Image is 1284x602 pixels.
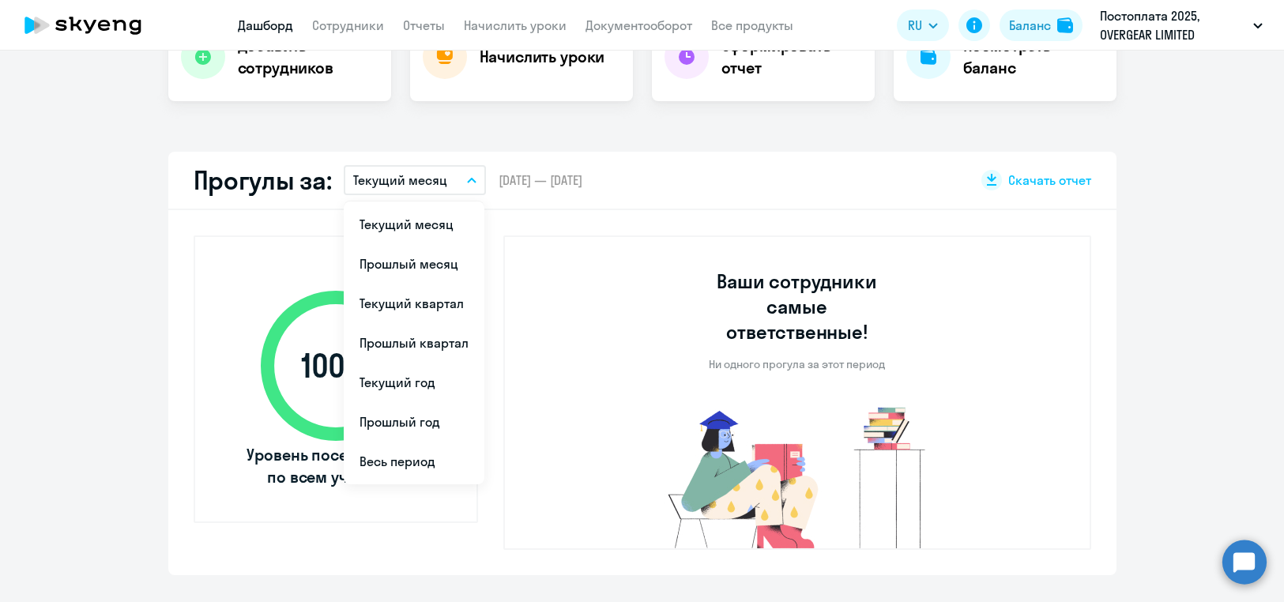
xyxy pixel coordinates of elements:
[709,357,885,371] p: Ни одного прогула за этот период
[312,17,384,33] a: Сотрудники
[638,403,955,548] img: no-truants
[403,17,445,33] a: Отчеты
[897,9,949,41] button: RU
[238,17,293,33] a: Дашборд
[1092,6,1271,44] button: Постоплата 2025, OVERGEAR LIMITED
[711,17,793,33] a: Все продукты
[245,347,427,385] span: 100 %
[194,164,332,196] h2: Прогулы за:
[238,35,378,79] h4: Добавить сотрудников
[1008,171,1091,189] span: Скачать отчет
[499,171,582,189] span: [DATE] — [DATE]
[344,165,486,195] button: Текущий месяц
[344,201,484,484] ul: RU
[721,35,862,79] h4: Сформировать отчет
[245,444,427,488] span: Уровень посещаемости по всем ученикам
[1057,17,1073,33] img: balance
[908,16,922,35] span: RU
[695,269,898,344] h3: Ваши сотрудники самые ответственные!
[963,35,1104,79] h4: Посмотреть баланс
[353,171,447,190] p: Текущий месяц
[586,17,692,33] a: Документооборот
[464,17,567,33] a: Начислить уроки
[480,46,605,68] h4: Начислить уроки
[1000,9,1083,41] button: Балансbalance
[1009,16,1051,35] div: Баланс
[1100,6,1247,44] p: Постоплата 2025, OVERGEAR LIMITED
